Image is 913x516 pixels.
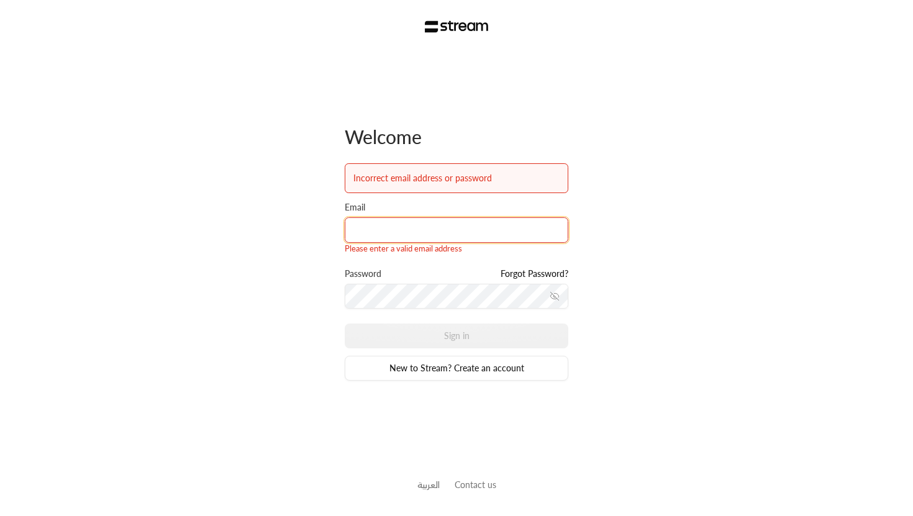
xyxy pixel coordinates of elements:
label: Email [345,201,365,214]
div: Please enter a valid email address [345,243,568,255]
img: Stream Logo [425,20,489,33]
a: Contact us [455,479,496,490]
a: العربية [417,473,440,496]
a: Forgot Password? [501,268,568,280]
button: Contact us [455,478,496,491]
label: Password [345,268,381,280]
button: toggle password visibility [545,286,565,306]
div: Incorrect email address or password [353,172,560,184]
a: New to Stream? Create an account [345,356,568,381]
span: Welcome [345,125,422,148]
